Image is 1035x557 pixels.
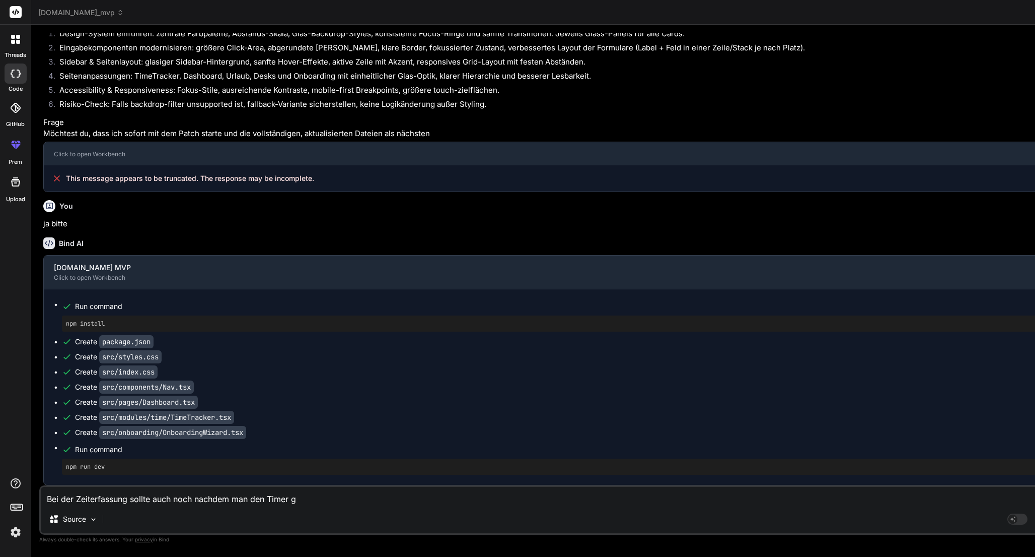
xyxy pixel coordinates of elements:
[38,8,124,18] span: [DOMAIN_NAME]_mvp
[75,427,246,438] div: Create
[135,536,153,542] span: privacy
[99,350,162,363] code: src/styles.css
[5,51,26,59] label: threads
[66,173,314,183] span: This message appears to be truncated. The response may be incomplete.
[59,238,84,249] h6: Bind AI
[75,337,154,347] div: Create
[99,335,154,348] code: package.json
[99,381,194,394] code: src/components/Nav.tsx
[7,524,24,541] img: settings
[59,201,73,211] h6: You
[75,397,198,407] div: Create
[99,426,246,439] code: src/onboarding/OnboardingWizard.tsx
[9,85,23,93] label: code
[63,514,86,524] p: Source
[6,195,25,204] label: Upload
[89,515,98,524] img: Pick Models
[6,120,25,129] label: GitHub
[9,158,22,166] label: prem
[75,382,194,392] div: Create
[99,411,234,424] code: src/modules/time/TimeTracker.tsx
[99,365,158,379] code: src/index.css
[99,396,198,409] code: src/pages/Dashboard.tsx
[75,367,158,377] div: Create
[75,352,162,362] div: Create
[75,412,234,422] div: Create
